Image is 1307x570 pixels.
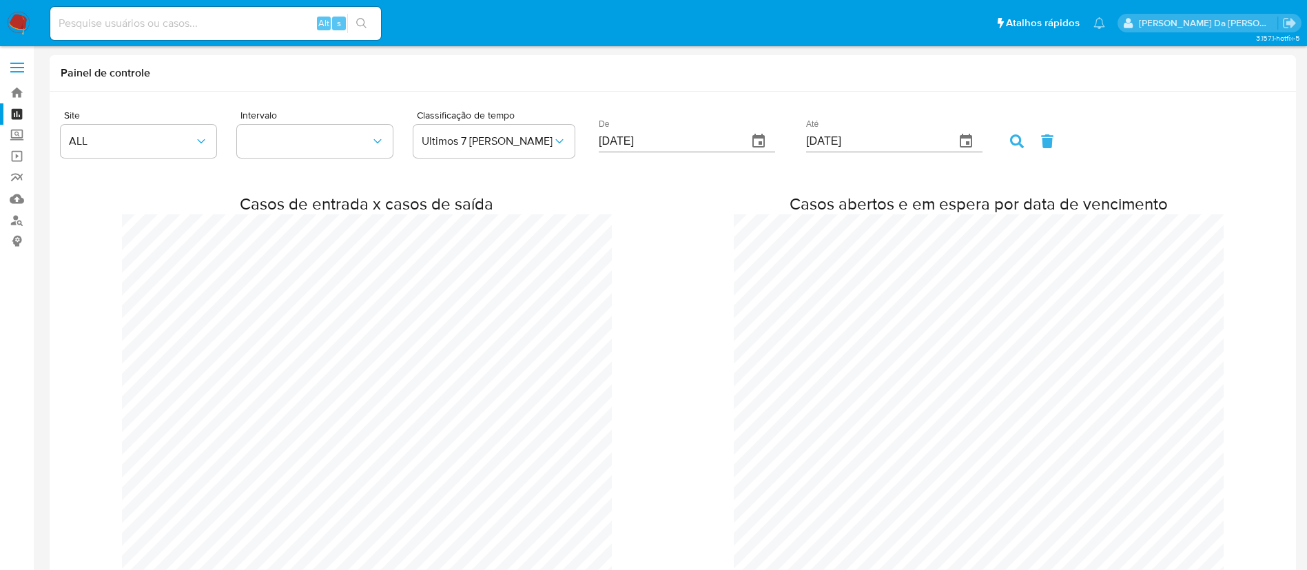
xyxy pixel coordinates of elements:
a: Sair [1282,16,1297,30]
span: Classificação de tempo [417,110,599,120]
h2: Casos de entrada x casos de saída [122,194,612,214]
h1: Painel de controle [61,66,1285,80]
button: search-icon [347,14,375,33]
p: joice.osilva@mercadopago.com.br [1139,17,1278,30]
button: ALL [61,125,216,158]
button: Ultimos 7 [PERSON_NAME] [413,125,575,158]
span: s [337,17,341,30]
a: Notificações [1093,17,1105,29]
span: Site [64,110,240,120]
input: Pesquise usuários ou casos... [50,14,381,32]
label: Até [806,121,819,129]
label: De [599,121,610,129]
span: ALL [69,134,194,148]
h2: Casos abertos e em espera por data de vencimento [734,194,1224,214]
span: Ultimos 7 [PERSON_NAME] [422,134,553,148]
span: Atalhos rápidos [1006,16,1080,30]
span: Intervalo [240,110,417,120]
span: Alt [318,17,329,30]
